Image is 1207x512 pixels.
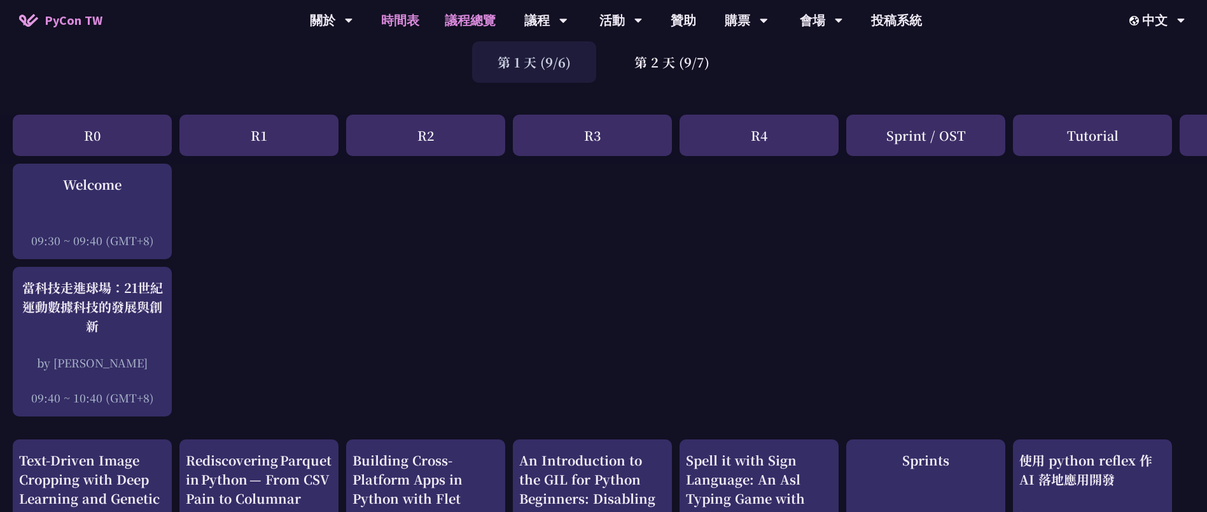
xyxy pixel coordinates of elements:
div: 第 1 天 (9/6) [472,41,596,83]
div: 09:40 ~ 10:40 (GMT+8) [19,390,165,406]
img: Locale Icon [1129,16,1142,25]
div: 09:30 ~ 09:40 (GMT+8) [19,232,165,248]
div: Tutorial [1013,115,1172,156]
div: R1 [179,115,338,156]
div: Building Cross-Platform Apps in Python with Flet [352,451,499,508]
div: R4 [680,115,839,156]
div: R2 [346,115,505,156]
div: 當科技走進球場：21世紀運動數據科技的發展與創新 [19,278,165,336]
div: R3 [513,115,672,156]
div: 使用 python reflex 作 AI 落地應用開發 [1019,451,1166,489]
div: by [PERSON_NAME] [19,355,165,371]
div: 第 2 天 (9/7) [609,41,735,83]
div: Sprints [853,451,999,470]
img: Home icon of PyCon TW 2025 [19,14,38,27]
a: 當科技走進球場：21世紀運動數據科技的發展與創新 by [PERSON_NAME] 09:40 ~ 10:40 (GMT+8) [19,278,165,406]
a: PyCon TW [6,4,115,36]
div: Sprint / OST [846,115,1005,156]
span: PyCon TW [45,11,102,30]
div: Welcome [19,175,165,194]
div: R0 [13,115,172,156]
